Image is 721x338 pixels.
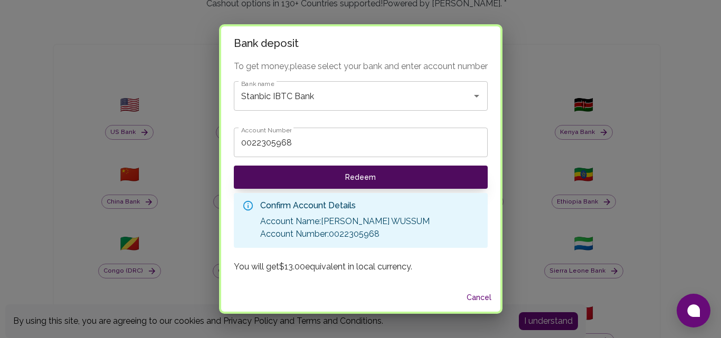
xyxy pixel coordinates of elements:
[234,166,488,189] button: Redeem
[260,228,430,240] p: Account Number: 0022305968
[677,294,710,327] button: Open chat window
[241,79,274,88] label: Bank name
[241,125,291,134] label: Account Number
[260,199,430,212] div: Confirm Account Details
[221,26,500,60] h2: Bank deposit
[469,89,484,103] button: Open
[234,60,488,73] p: To get money, please select your bank and enter account number
[462,288,496,307] button: Cancel
[234,260,488,273] p: You will get $13.00 equivalent in local currency.
[260,215,430,228] p: Account Name: [PERSON_NAME] WUSSUM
